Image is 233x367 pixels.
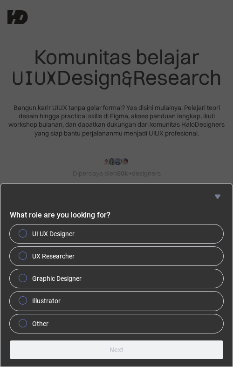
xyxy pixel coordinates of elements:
[10,224,223,333] div: What role are you looking for?
[32,251,75,261] span: UX Researcher
[32,319,48,328] span: Other
[32,274,82,283] span: Graphic Designer
[10,210,223,221] h2: What role are you looking for?
[212,191,223,202] button: Hide survey
[10,340,223,359] button: Next question
[10,191,223,359] div: What role are you looking for?
[32,229,75,238] span: UI UX Designer
[32,296,61,306] span: Illustrator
